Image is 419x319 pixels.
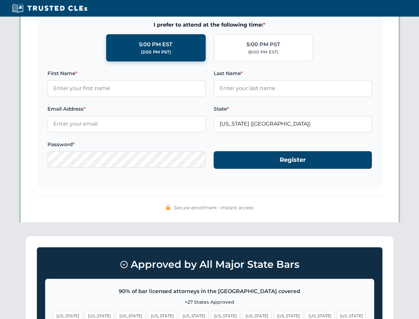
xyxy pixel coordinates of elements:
[214,105,372,113] label: State
[10,3,89,13] img: Trusted CLEs
[45,256,374,273] h3: Approved by All Major State Bars
[214,116,372,132] input: Florida (FL)
[248,49,278,55] div: (8:00 PM EST)
[141,49,171,55] div: (2:00 PM PST)
[47,21,372,29] span: I prefer to attend at the following time:
[214,69,372,77] label: Last Name
[166,205,171,210] img: 🔒
[47,80,206,97] input: Enter your first name
[47,141,206,149] label: Password
[47,69,206,77] label: First Name
[53,298,366,306] p: +27 States Approved
[174,204,254,211] span: Secure enrollment • Instant access
[139,40,173,49] div: 5:00 PM EST
[246,40,280,49] div: 5:00 PM PST
[53,287,366,296] p: 90% of bar licensed attorneys in the [GEOGRAPHIC_DATA] covered
[47,105,206,113] label: Email Address
[214,151,372,169] button: Register
[214,80,372,97] input: Enter your last name
[47,116,206,132] input: Enter your email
